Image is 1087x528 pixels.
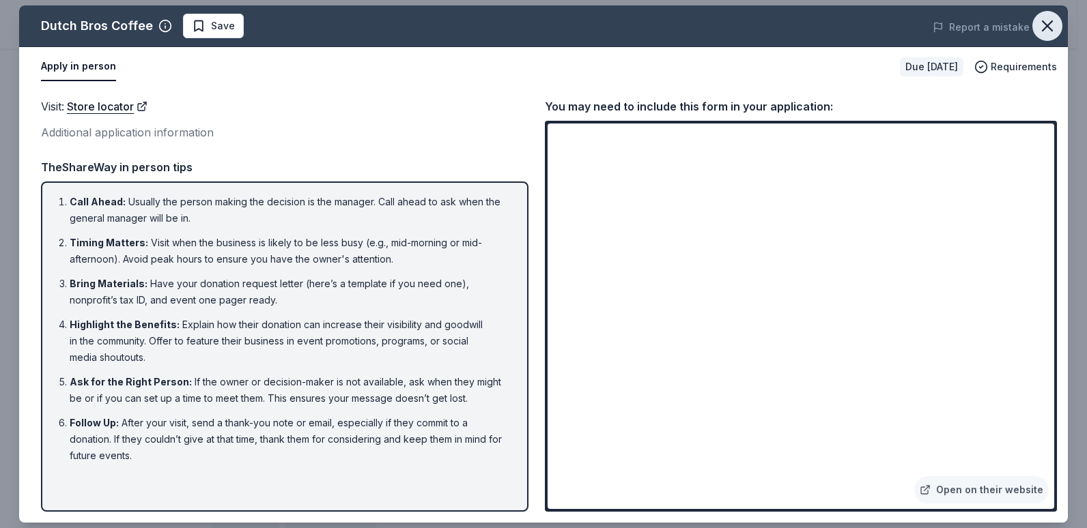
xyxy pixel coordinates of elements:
[41,53,116,81] button: Apply in person
[900,57,963,76] div: Due [DATE]
[67,98,147,115] a: Store locator
[933,19,1030,35] button: Report a mistake
[70,196,126,207] span: Call Ahead :
[183,14,244,38] button: Save
[41,158,528,176] div: TheShareWay in person tips
[211,18,235,34] span: Save
[70,415,508,464] li: After your visit, send a thank-you note or email, especially if they commit to a donation. If the...
[70,376,192,387] span: Ask for the Right Person :
[70,319,180,330] span: Highlight the Benefits :
[70,237,148,248] span: Timing Matters :
[991,59,1057,75] span: Requirements
[70,194,508,226] li: Usually the person making the decision is the manager. Call ahead to ask when the general manager...
[41,123,528,141] div: Additional application information
[914,476,1049,503] a: Open on their website
[70,374,508,407] li: If the owner or decision-maker is not available, ask when they might be or if you can set up a ti...
[70,278,147,289] span: Bring Materials :
[70,317,508,366] li: Explain how their donation can increase their visibility and goodwill in the community. Offer to ...
[41,15,153,37] div: Dutch Bros Coffee
[545,98,1057,115] div: You may need to include this form in your application:
[41,98,528,115] div: Visit :
[70,417,119,428] span: Follow Up :
[974,59,1057,75] button: Requirements
[70,276,508,308] li: Have your donation request letter (here’s a template if you need one), nonprofit’s tax ID, and ev...
[70,235,508,267] li: Visit when the business is likely to be less busy (e.g., mid-morning or mid-afternoon). Avoid pea...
